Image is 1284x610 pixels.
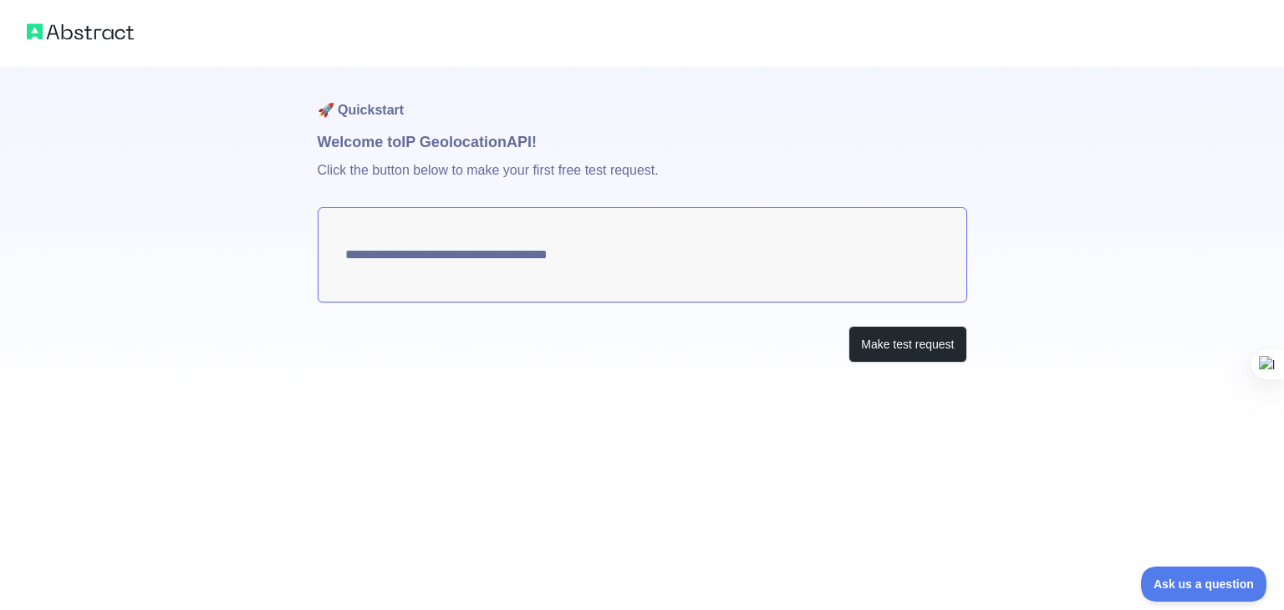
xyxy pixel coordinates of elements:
iframe: Toggle Customer Support [1141,567,1267,602]
h1: 🚀 Quickstart [318,67,967,130]
img: Abstract logo [27,20,134,43]
p: Click the button below to make your first free test request. [318,154,967,207]
button: Make test request [848,326,966,363]
h1: Welcome to IP Geolocation API! [318,130,967,154]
